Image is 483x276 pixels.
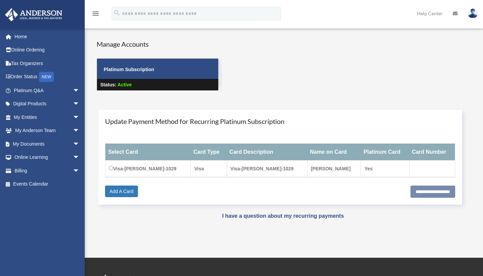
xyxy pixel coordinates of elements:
[105,186,138,197] a: Add A Card
[227,144,307,160] th: Card Description
[361,160,409,177] td: Yes
[5,164,90,177] a: Billingarrow_drop_down
[73,124,86,138] span: arrow_drop_down
[92,12,100,18] a: menu
[227,160,307,177] td: Visa-[PERSON_NAME]-1029
[113,9,121,17] i: search
[73,164,86,178] span: arrow_drop_down
[5,30,90,43] a: Home
[307,160,361,177] td: [PERSON_NAME]
[409,144,455,160] th: Card Number
[5,124,90,137] a: My Anderson Teamarrow_drop_down
[92,9,100,18] i: menu
[100,82,116,87] strong: Status:
[5,84,90,97] a: Platinum Q&Aarrow_drop_down
[5,70,90,84] a: Order StatusNEW
[5,151,90,164] a: Online Learningarrow_drop_down
[5,43,90,57] a: Online Ordering
[5,177,90,191] a: Events Calendar
[5,57,90,70] a: Tax Organizers
[222,213,344,219] a: I have a question about my recurring payments
[73,97,86,111] span: arrow_drop_down
[105,144,191,160] th: Select Card
[468,8,478,18] img: User Pic
[5,97,90,111] a: Digital Productsarrow_drop_down
[191,160,227,177] td: Visa
[118,82,132,87] span: Active
[97,39,219,49] h4: Manage Accounts
[73,84,86,98] span: arrow_drop_down
[73,110,86,124] span: arrow_drop_down
[105,116,455,126] h4: Update Payment Method for Recurring Platinum Subscription
[105,160,191,177] td: Visa-[PERSON_NAME]-1029
[361,144,409,160] th: Platinum Card
[39,72,54,82] div: NEW
[3,8,64,21] img: Anderson Advisors Platinum Portal
[5,137,90,151] a: My Documentsarrow_drop_down
[307,144,361,160] th: Name on Card
[73,151,86,165] span: arrow_drop_down
[5,110,90,124] a: My Entitiesarrow_drop_down
[104,67,154,72] strong: Platinum Subscription
[191,144,227,160] th: Card Type
[73,137,86,151] span: arrow_drop_down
